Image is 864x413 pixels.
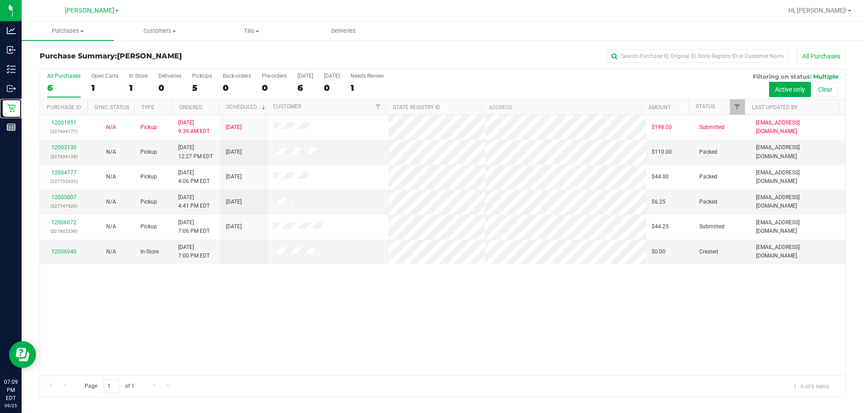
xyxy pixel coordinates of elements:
span: Pickup [140,173,157,181]
span: Not Applicable [106,223,116,230]
div: Open Carts [91,73,118,79]
span: Not Applicable [106,249,116,255]
span: [DATE] 7:00 PM EDT [178,243,210,260]
span: $6.25 [652,198,666,206]
span: Filtering on status: [753,73,811,80]
a: 12005007 [51,194,76,200]
a: Ordered [179,104,202,111]
div: Deliveries [158,73,181,79]
a: Tills [206,22,298,40]
p: 07:09 PM EDT [4,378,18,402]
button: N/A [106,123,116,132]
p: (327659128) [45,152,82,161]
div: All Purchases [47,73,81,79]
p: 09/25 [4,402,18,409]
div: Pre-orders [262,73,287,79]
span: Packed [699,198,717,206]
span: 1 - 6 of 6 items [786,379,837,393]
div: PickUps [192,73,212,79]
button: N/A [106,148,116,156]
div: 0 [158,83,181,93]
span: Not Applicable [106,173,116,180]
span: [EMAIL_ADDRESS][DOMAIN_NAME] [756,169,840,186]
span: Packed [699,173,717,181]
span: [EMAIL_ADDRESS][DOMAIN_NAME] [756,143,840,160]
button: N/A [106,173,116,181]
p: (327604177) [45,127,82,136]
span: Not Applicable [106,149,116,155]
a: Scheduled [226,104,267,110]
inline-svg: Retail [7,103,16,112]
a: Type [141,104,154,111]
span: [DATE] [226,222,242,231]
input: 1 [103,379,119,393]
span: [DATE] [226,198,242,206]
input: Search Purchase ID, Original ID, State Registry ID or Customer Name... [607,49,787,63]
h3: Purchase Summary: [40,52,308,60]
span: Pickup [140,123,157,132]
span: Page of 1 [77,379,142,393]
span: Packed [699,148,717,156]
div: 1 [129,83,148,93]
inline-svg: Inbound [7,45,16,54]
button: Active only [769,82,811,97]
span: $44.25 [652,222,669,231]
inline-svg: Inventory [7,65,16,74]
p: (327802338) [45,227,82,235]
div: 6 [47,83,81,93]
span: Submitted [699,222,724,231]
a: Purchase ID [47,104,81,111]
a: Filter [730,99,745,115]
span: Multiple [813,73,838,80]
th: Address [481,99,641,115]
span: $44.00 [652,173,669,181]
div: [DATE] [297,73,313,79]
iframe: Resource center [9,341,36,368]
div: [DATE] [324,73,340,79]
a: 12003130 [51,144,76,151]
inline-svg: Outbound [7,84,16,93]
button: All Purchases [796,49,846,64]
span: Customers [114,27,206,35]
span: [DATE] 9:39 AM EDT [178,119,210,136]
a: 12004777 [51,169,76,176]
span: Purchases [22,27,114,35]
span: [EMAIL_ADDRESS][DOMAIN_NAME] [756,193,840,210]
a: Purchases [22,22,114,40]
span: $110.00 [652,148,672,156]
span: [DATE] 4:06 PM EDT [178,169,210,186]
span: Hi, [PERSON_NAME]! [788,7,847,14]
a: Customers [114,22,206,40]
span: [DATE] [226,173,242,181]
span: In-Store [140,248,159,256]
span: Pickup [140,222,157,231]
span: Tills [206,27,297,35]
span: Pickup [140,148,157,156]
span: [EMAIL_ADDRESS][DOMAIN_NAME] [756,218,840,235]
a: Sync Status [94,104,129,111]
span: $198.00 [652,123,672,132]
span: Not Applicable [106,124,116,130]
a: Filter [371,99,386,115]
button: N/A [106,222,116,231]
button: Clear [812,82,838,97]
p: (327735932) [45,177,82,186]
div: 0 [324,83,340,93]
div: Back-orders [223,73,251,79]
button: N/A [106,198,116,206]
a: Last Updated By [752,104,797,111]
div: In Store [129,73,148,79]
span: Pickup [140,198,157,206]
div: 1 [351,83,384,93]
span: [PERSON_NAME] [65,7,114,14]
div: 1 [91,83,118,93]
span: [EMAIL_ADDRESS][DOMAIN_NAME] [756,119,840,136]
div: 5 [192,83,212,93]
span: [DATE] 12:27 PM EDT [178,143,213,160]
a: 12006040 [51,249,76,255]
a: Status [696,103,715,110]
inline-svg: Analytics [7,26,16,35]
a: State Registry ID [393,104,440,111]
div: 0 [262,83,287,93]
span: Deliveries [319,27,368,35]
